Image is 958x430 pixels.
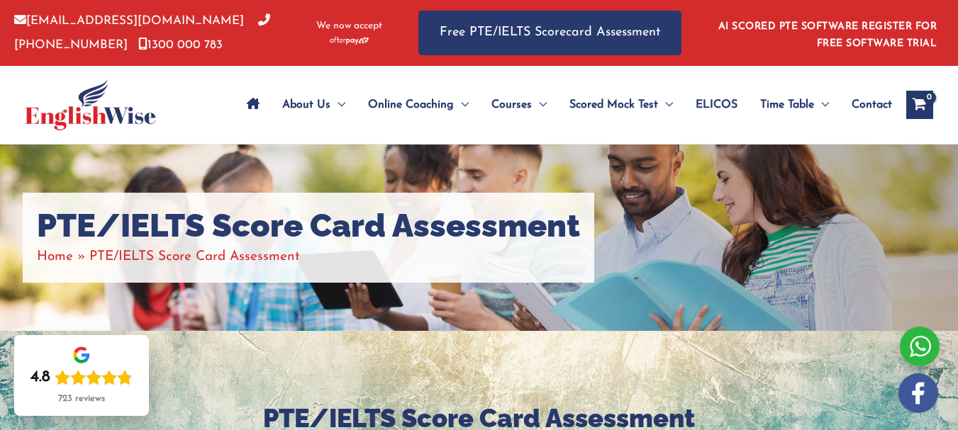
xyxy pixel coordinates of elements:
a: CoursesMenu Toggle [480,80,558,130]
span: PTE/IELTS Score Card Assessment [89,250,300,264]
div: 723 reviews [58,393,105,404]
span: We now accept [316,19,382,33]
span: Scored Mock Test [569,80,658,130]
h1: PTE/IELTS Score Card Assessment [37,207,580,245]
a: Scored Mock TestMenu Toggle [558,80,684,130]
a: AI SCORED PTE SOFTWARE REGISTER FOR FREE SOFTWARE TRIAL [718,21,937,49]
span: ELICOS [696,80,737,130]
a: ELICOS [684,80,749,130]
a: 1300 000 783 [138,39,223,51]
span: Courses [491,80,532,130]
div: 4.8 [30,368,50,387]
span: About Us [282,80,330,130]
aside: Header Widget 1 [710,10,944,56]
span: Contact [852,80,892,130]
nav: Site Navigation: Main Menu [235,80,892,130]
nav: Breadcrumbs [37,245,580,268]
span: Menu Toggle [814,80,829,130]
a: About UsMenu Toggle [271,80,357,130]
a: Online CoachingMenu Toggle [357,80,480,130]
img: Afterpay-Logo [330,37,369,45]
a: [EMAIL_ADDRESS][DOMAIN_NAME] [14,15,244,27]
a: Free PTE/IELTS Scorecard Assessment [418,11,681,55]
img: cropped-ew-logo [25,79,156,130]
span: Menu Toggle [658,80,673,130]
a: [PHONE_NUMBER] [14,15,270,50]
span: Menu Toggle [532,80,547,130]
span: Menu Toggle [330,80,345,130]
a: Time TableMenu Toggle [749,80,840,130]
span: Time Table [760,80,814,130]
span: Online Coaching [368,80,454,130]
a: View Shopping Cart, empty [906,91,933,119]
div: Rating: 4.8 out of 5 [30,368,133,387]
img: white-facebook.png [898,373,938,413]
a: Home [37,250,73,264]
a: Contact [840,80,892,130]
span: Menu Toggle [454,80,469,130]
